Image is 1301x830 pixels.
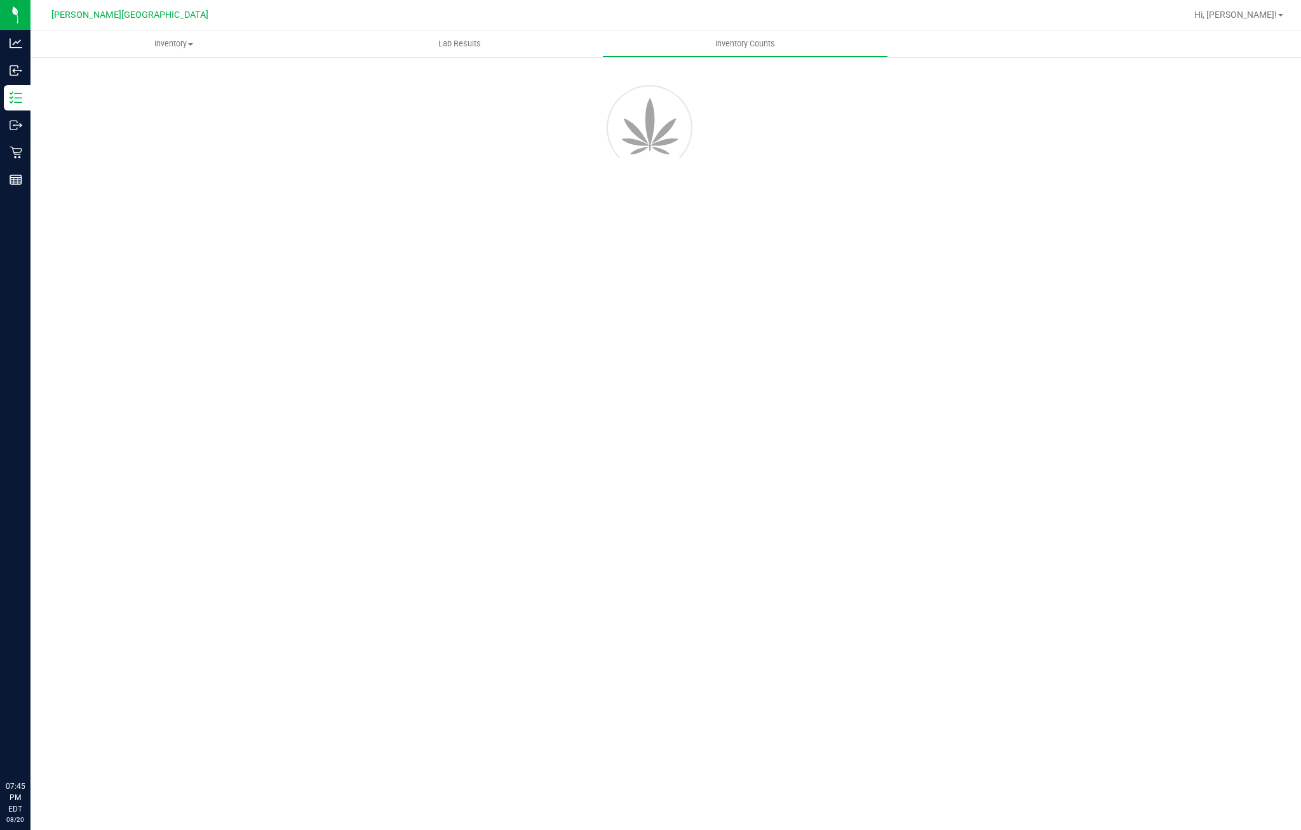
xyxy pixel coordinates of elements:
[10,37,22,50] inline-svg: Analytics
[421,38,498,50] span: Lab Results
[10,64,22,77] inline-svg: Inbound
[316,30,602,57] a: Lab Results
[10,173,22,186] inline-svg: Reports
[10,146,22,159] inline-svg: Retail
[30,30,316,57] a: Inventory
[51,10,208,20] span: [PERSON_NAME][GEOGRAPHIC_DATA]
[698,38,792,50] span: Inventory Counts
[30,38,316,50] span: Inventory
[10,119,22,131] inline-svg: Outbound
[6,815,25,824] p: 08/20
[1194,10,1277,20] span: Hi, [PERSON_NAME]!
[6,780,25,815] p: 07:45 PM EDT
[602,30,888,57] a: Inventory Counts
[10,91,22,104] inline-svg: Inventory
